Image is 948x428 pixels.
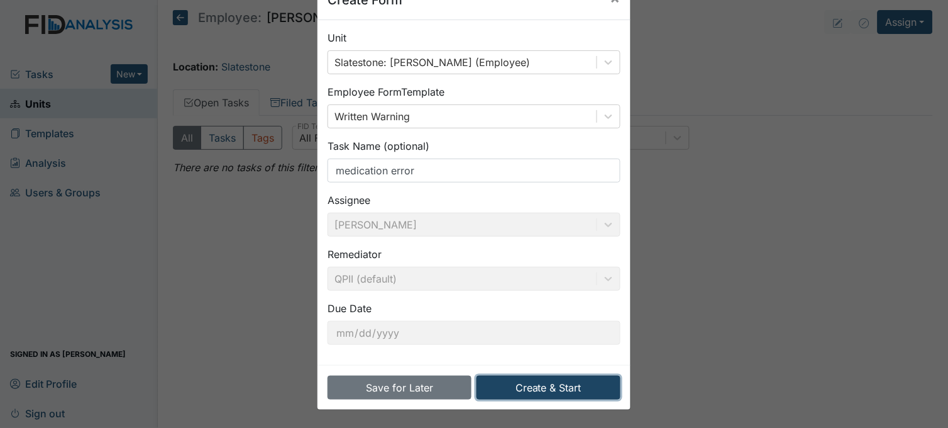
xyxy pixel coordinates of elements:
[328,30,346,45] label: Unit
[328,84,444,99] label: Employee Form Template
[328,376,471,400] button: Save for Later
[328,247,382,262] label: Remediator
[334,109,410,124] div: Written Warning
[328,301,372,316] label: Due Date
[477,376,620,400] button: Create & Start
[334,55,530,70] div: Slatestone: [PERSON_NAME] (Employee)
[328,193,370,208] label: Assignee
[328,138,429,154] label: Task Name (optional)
